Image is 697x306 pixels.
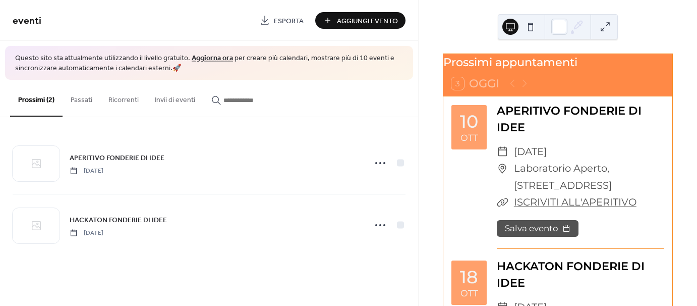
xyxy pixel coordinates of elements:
button: Prossimi (2) [10,80,63,117]
div: 18 [460,268,478,286]
button: Ricorrenti [100,80,147,116]
span: [DATE] [70,166,103,175]
button: Salva evento [497,220,578,237]
div: Prossimi appuntamenti [443,54,672,71]
a: Esporta [252,12,311,29]
span: Questo sito sta attualmente utilizzando il livello gratuito. per creare più calendari, mostrare p... [15,54,403,73]
a: HACKATON FONDERIE DI IDEE [497,259,645,290]
a: APERITIVO FONDERIE DI IDEE [70,152,164,164]
div: ​ [497,160,508,177]
a: ISCRIVITI ALL'APERITIVO [514,196,636,208]
div: ​ [497,194,508,211]
div: ott [460,289,478,298]
a: Aggiorna ora [192,52,233,65]
span: [DATE] [514,143,547,160]
span: Esporta [274,16,304,26]
button: Passati [63,80,100,116]
span: Laboratorio Aperto, [STREET_ADDRESS] [514,160,664,194]
div: 10 [460,113,478,130]
button: Invii di eventi [147,80,203,116]
a: HACKATON FONDERIE DI IDEE [70,214,167,226]
span: eventi [13,11,41,31]
div: ott [460,133,478,142]
button: Aggiungi Evento [315,12,405,29]
a: APERITIVO FONDERIE DI IDEE [497,104,642,135]
span: [DATE] [70,228,103,237]
span: Aggiungi Evento [337,16,398,26]
div: ​ [497,143,508,160]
